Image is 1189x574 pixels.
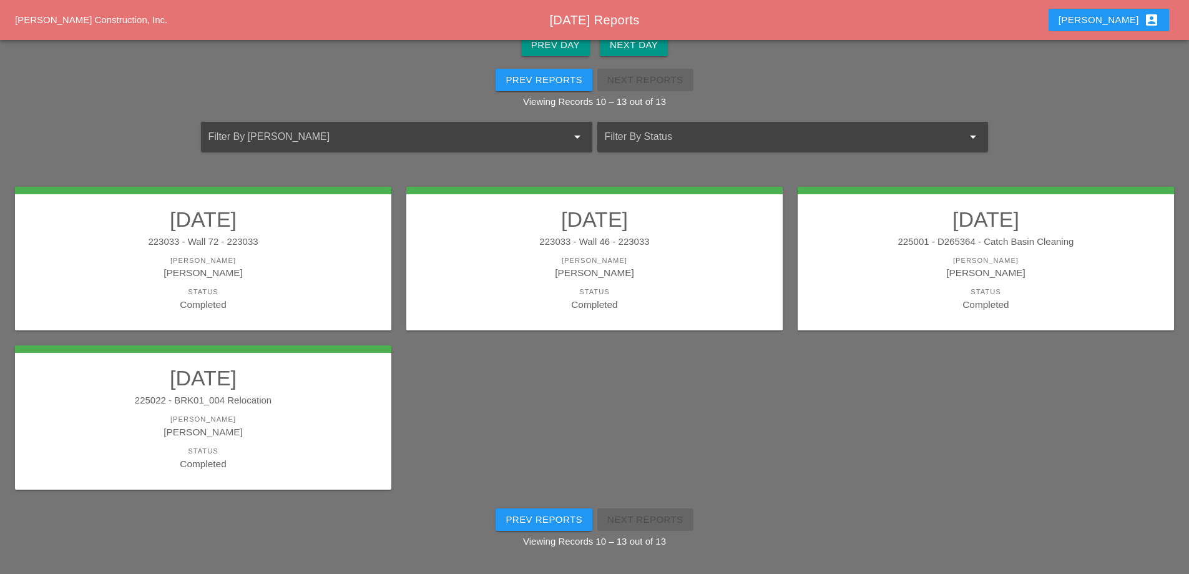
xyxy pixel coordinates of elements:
[549,13,639,27] span: [DATE] Reports
[496,69,592,91] button: Prev Reports
[27,414,379,425] div: [PERSON_NAME]
[810,265,1162,280] div: [PERSON_NAME]
[27,393,379,408] div: 225022 - BRK01_004 Relocation
[810,255,1162,266] div: [PERSON_NAME]
[810,287,1162,297] div: Status
[419,255,770,266] div: [PERSON_NAME]
[506,513,582,527] div: Prev Reports
[506,73,582,87] div: Prev Reports
[570,129,585,144] i: arrow_drop_down
[610,38,658,52] div: Next Day
[810,207,1162,312] a: [DATE]225001 - D265364 - Catch Basin Cleaning[PERSON_NAME][PERSON_NAME]StatusCompleted
[27,207,379,312] a: [DATE]223033 - Wall 72 - 223033[PERSON_NAME][PERSON_NAME]StatusCompleted
[600,34,668,56] button: Next Day
[15,14,167,25] a: [PERSON_NAME] Construction, Inc.
[27,235,379,249] div: 223033 - Wall 72 - 223033
[531,38,580,52] div: Prev Day
[810,207,1162,232] h2: [DATE]
[27,446,379,457] div: Status
[27,297,379,312] div: Completed
[810,297,1162,312] div: Completed
[27,287,379,297] div: Status
[27,365,379,470] a: [DATE]225022 - BRK01_004 Relocation[PERSON_NAME][PERSON_NAME]StatusCompleted
[1059,12,1159,27] div: [PERSON_NAME]
[810,235,1162,249] div: 225001 - D265364 - Catch Basin Cleaning
[1144,12,1159,27] i: account_box
[27,425,379,439] div: [PERSON_NAME]
[27,365,379,390] h2: [DATE]
[419,297,770,312] div: Completed
[419,265,770,280] div: [PERSON_NAME]
[27,265,379,280] div: [PERSON_NAME]
[27,207,379,232] h2: [DATE]
[419,207,770,312] a: [DATE]223033 - Wall 46 - 223033[PERSON_NAME][PERSON_NAME]StatusCompleted
[966,129,981,144] i: arrow_drop_down
[1049,9,1169,31] button: [PERSON_NAME]
[27,255,379,266] div: [PERSON_NAME]
[496,508,592,531] button: Prev Reports
[419,235,770,249] div: 223033 - Wall 46 - 223033
[521,34,590,56] button: Prev Day
[419,287,770,297] div: Status
[27,457,379,471] div: Completed
[419,207,770,232] h2: [DATE]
